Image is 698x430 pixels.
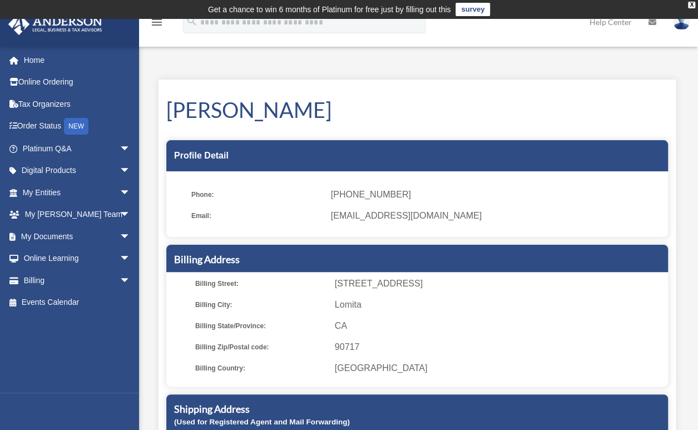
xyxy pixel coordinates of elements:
a: Events Calendar [8,291,147,314]
span: Billing Street: [195,276,327,291]
a: Tax Organizers [8,93,147,115]
span: [EMAIL_ADDRESS][DOMAIN_NAME] [331,208,660,224]
span: arrow_drop_down [120,160,142,182]
span: arrow_drop_down [120,225,142,248]
a: My [PERSON_NAME] Teamarrow_drop_down [8,204,147,226]
span: arrow_drop_down [120,137,142,160]
div: Get a chance to win 6 months of Platinum for free just by filling out this [208,3,451,16]
span: Lomita [335,297,664,313]
a: Platinum Q&Aarrow_drop_down [8,137,147,160]
span: arrow_drop_down [120,204,142,226]
i: menu [150,16,164,29]
a: Online Ordering [8,71,147,93]
h5: Billing Address [174,253,660,266]
span: [PHONE_NUMBER] [331,187,660,202]
span: Billing Zip/Postal code: [195,339,327,355]
span: [GEOGRAPHIC_DATA] [335,360,664,376]
small: (Used for Registered Agent and Mail Forwarding) [174,418,350,426]
a: My Entitiesarrow_drop_down [8,181,147,204]
span: Billing State/Province: [195,318,327,334]
a: Home [8,49,147,71]
div: close [688,2,695,8]
i: search [186,15,198,27]
img: Anderson Advisors Platinum Portal [5,13,106,35]
a: My Documentsarrow_drop_down [8,225,147,248]
span: Email: [191,208,323,224]
span: [STREET_ADDRESS] [335,276,664,291]
div: NEW [64,118,88,135]
a: Digital Productsarrow_drop_down [8,160,147,182]
div: Profile Detail [166,140,668,171]
span: Phone: [191,187,323,202]
span: Billing City: [195,297,327,313]
a: Order StatusNEW [8,115,147,138]
h1: [PERSON_NAME] [166,95,668,125]
a: menu [150,19,164,29]
img: User Pic [673,14,690,30]
a: Online Learningarrow_drop_down [8,248,147,270]
span: 90717 [335,339,664,355]
a: survey [456,3,490,16]
span: CA [335,318,664,334]
span: arrow_drop_down [120,248,142,270]
span: Billing Country: [195,360,327,376]
h5: Shipping Address [174,402,660,416]
a: Billingarrow_drop_down [8,269,147,291]
span: arrow_drop_down [120,269,142,292]
span: arrow_drop_down [120,181,142,204]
